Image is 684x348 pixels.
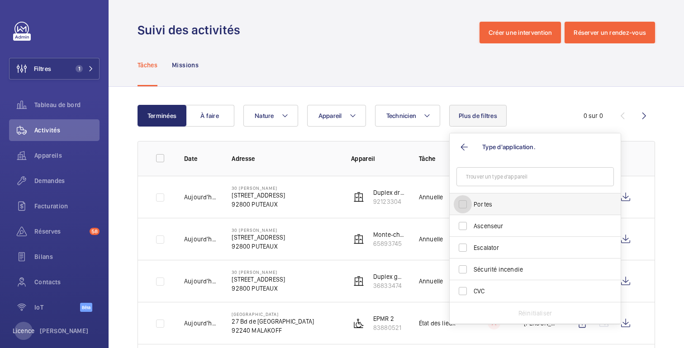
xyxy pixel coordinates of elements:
font: Duplex droit [373,189,408,196]
font: Escalator [474,244,499,251]
font: Filtres [34,65,51,72]
button: Réserver un rendez-vous [565,22,655,43]
font: [PERSON_NAME] [40,327,89,334]
font: Adresse [232,155,255,162]
font: Monte-charge [373,231,413,238]
font: Réinitialiser [518,310,552,317]
button: Technicien [375,105,441,127]
button: Filtres1 [9,58,100,80]
font: Appareil [351,155,375,162]
font: À faire [200,112,219,119]
font: Aujourd'hui [184,320,218,327]
button: Type d'application. [450,133,621,160]
font: 30 [PERSON_NAME] [232,269,277,275]
font: Licence [13,327,34,334]
font: Terminées [147,112,176,119]
font: 92800 PUTEAUX [232,243,277,250]
font: 0 sur 0 [584,112,603,119]
font: Duplex gauche [373,273,415,280]
font: [STREET_ADDRESS] [232,192,285,199]
img: elevator.svg [353,276,364,287]
font: [STREET_ADDRESS] [232,234,285,241]
font: Suivi des activités [138,22,240,38]
font: Nature [255,112,274,119]
font: Sécurité incendie [474,266,523,273]
font: 92240 MALAKOFF [232,327,282,334]
font: 92123304 [373,198,401,205]
button: Appareil [307,105,366,127]
font: Appareil [318,112,342,119]
font: Aujourd'hui [184,277,218,285]
font: Tâches [138,61,157,69]
font: Réserver un rendez-vous [574,29,646,36]
button: Créer une intervention [480,22,561,43]
img: elevator.svg [353,234,364,245]
font: Demandes [34,177,65,184]
font: Facturation [34,202,68,210]
font: Portes [474,201,492,208]
img: elevator.svg [353,192,364,202]
font: 27 Bd de [GEOGRAPHIC_DATA] [232,318,314,325]
font: [STREET_ADDRESS] [232,276,285,283]
font: CVC [474,287,485,295]
font: Plus de filtres [459,112,497,119]
button: Plus de filtres [449,105,507,127]
font: EPMR 2 [373,315,394,322]
font: Réserves [34,228,61,235]
font: État des lieux [419,320,456,327]
input: Trouver un type d'appareil [456,167,614,186]
font: Annuelle [419,277,443,285]
font: Bêta [82,305,90,310]
font: Bilans [34,253,53,260]
font: Technicien [386,112,417,119]
font: Tableau de bord [34,101,81,108]
font: 92800 PUTEAUX [232,285,277,292]
font: 36833474 [373,282,402,289]
button: Terminées [138,105,186,127]
font: Appareils [34,152,62,159]
font: Tâche [419,155,436,162]
font: 92800 PUTEAUX [232,201,277,208]
font: 1 [78,66,81,72]
font: Activités [34,127,60,134]
button: À faire [185,105,234,127]
font: Missions [172,61,199,69]
font: Ascenseur [474,222,503,230]
font: 65893745 [373,240,402,247]
img: platform_lift.svg [353,318,364,329]
font: 30 [PERSON_NAME] [232,227,277,233]
font: 58 [91,228,98,235]
button: Nature [243,105,298,127]
font: IoT [34,304,43,311]
font: Aujourd'hui [184,235,218,243]
font: Créer une intervention [489,29,552,36]
font: [GEOGRAPHIC_DATA] [232,311,279,317]
font: Aujourd'hui [184,193,218,201]
font: Date [184,155,197,162]
font: Annuelle [419,235,443,243]
font: 30 [PERSON_NAME] [232,185,277,191]
font: Annuelle [419,193,443,201]
font: Type d'application. [482,143,536,150]
font: Contacts [34,278,61,286]
font: 83880521 [373,324,401,331]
